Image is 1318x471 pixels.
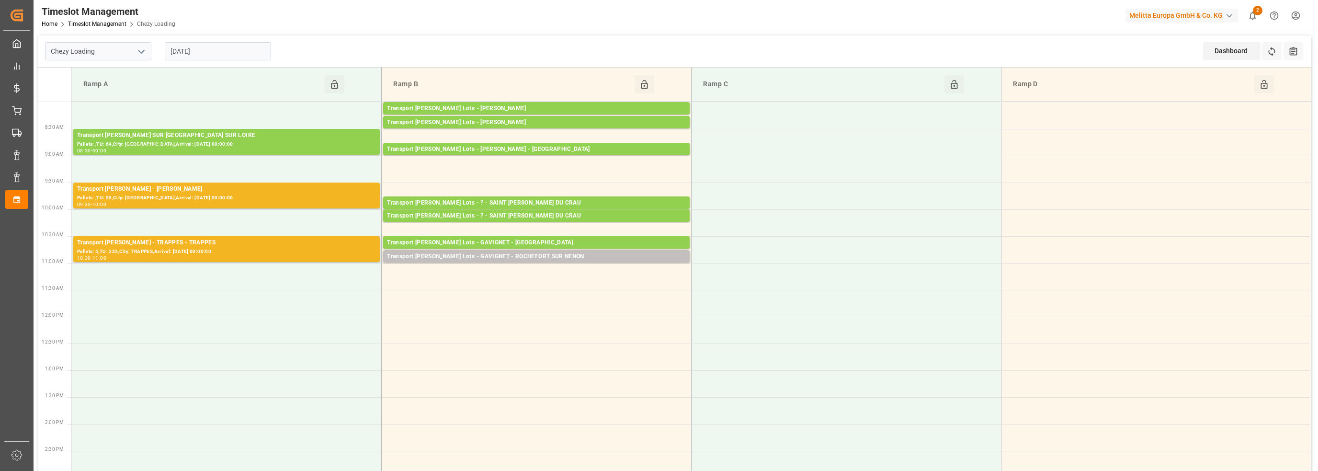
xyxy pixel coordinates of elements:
[42,312,64,318] span: 12:00 PM
[387,114,686,122] div: Pallets: 14,TU: 408,City: CARQUEFOU,Arrival: [DATE] 00:00:00
[77,248,376,256] div: Pallets: 5,TU: 225,City: TRAPPES,Arrival: [DATE] 00:00:00
[1125,6,1242,24] button: Melitta Europa GmbH & Co. KG
[45,447,64,452] span: 2:30 PM
[42,232,64,237] span: 10:30 AM
[42,21,57,27] a: Home
[1263,5,1285,26] button: Help Center
[45,151,64,157] span: 9:00 AM
[1009,75,1254,93] div: Ramp D
[77,194,376,202] div: Pallets: ,TU: 55,City: [GEOGRAPHIC_DATA],Arrival: [DATE] 00:00:00
[1125,9,1238,23] div: Melitta Europa GmbH & Co. KG
[77,256,91,260] div: 10:30
[92,202,106,207] div: 10:00
[45,393,64,398] span: 1:30 PM
[42,259,64,264] span: 11:00 AM
[45,366,64,371] span: 1:00 PM
[42,339,64,345] span: 12:30 PM
[134,44,148,59] button: open menu
[1253,6,1262,15] span: 2
[92,256,106,260] div: 11:00
[42,286,64,291] span: 11:30 AM
[387,145,686,154] div: Transport [PERSON_NAME] Lots - [PERSON_NAME] - [GEOGRAPHIC_DATA]
[165,42,271,60] input: DD-MM-YYYY
[699,75,944,93] div: Ramp C
[77,140,376,149] div: Pallets: ,TU: 64,City: [GEOGRAPHIC_DATA],Arrival: [DATE] 00:00:00
[80,75,325,93] div: Ramp A
[45,42,151,60] input: Type to search/select
[45,420,64,425] span: 2:00 PM
[77,149,91,153] div: 08:30
[1242,5,1263,26] button: show 2 new notifications
[387,252,686,262] div: Transport [PERSON_NAME] Lots - GAVIGNET - ROCHEFORT SUR NENON
[42,4,175,19] div: Timeslot Management
[387,221,686,229] div: Pallets: 2,TU: 671,City: [GEOGRAPHIC_DATA][PERSON_NAME],Arrival: [DATE] 00:00:00
[91,149,92,153] div: -
[91,202,92,207] div: -
[45,125,64,130] span: 8:30 AM
[42,205,64,210] span: 10:00 AM
[45,178,64,184] span: 9:30 AM
[92,149,106,153] div: 09:00
[387,238,686,248] div: Transport [PERSON_NAME] Lots - GAVIGNET - [GEOGRAPHIC_DATA]
[387,118,686,127] div: Transport [PERSON_NAME] Lots - [PERSON_NAME]
[387,104,686,114] div: Transport [PERSON_NAME] Lots - [PERSON_NAME]
[387,154,686,162] div: Pallets: 6,TU: 273,City: [GEOGRAPHIC_DATA],Arrival: [DATE] 00:00:00
[68,21,126,27] a: Timeslot Management
[387,262,686,270] div: Pallets: 3,TU: 56,City: ROCHEFORT SUR NENON,Arrival: [DATE] 00:00:00
[77,131,376,140] div: Transport [PERSON_NAME] SUR [GEOGRAPHIC_DATA] SUR LOIRE
[387,248,686,256] div: Pallets: 20,TU: 1032,City: [GEOGRAPHIC_DATA],Arrival: [DATE] 00:00:00
[387,198,686,208] div: Transport [PERSON_NAME] Lots - ? - SAINT [PERSON_NAME] DU CRAU
[77,184,376,194] div: Transport [PERSON_NAME] - [PERSON_NAME]
[1203,42,1261,60] div: Dashboard
[387,127,686,136] div: Pallets: 9,TU: 512,City: CARQUEFOU,Arrival: [DATE] 00:00:00
[77,238,376,248] div: Transport [PERSON_NAME] - TRAPPES - TRAPPES
[387,208,686,216] div: Pallets: 3,TU: 716,City: [GEOGRAPHIC_DATA][PERSON_NAME],Arrival: [DATE] 00:00:00
[91,256,92,260] div: -
[389,75,635,93] div: Ramp B
[77,202,91,207] div: 09:30
[387,211,686,221] div: Transport [PERSON_NAME] Lots - ? - SAINT [PERSON_NAME] DU CRAU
